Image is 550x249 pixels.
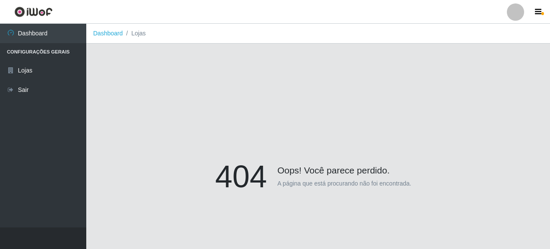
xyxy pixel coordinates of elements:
h4: Oops! Você parece perdido. [215,158,421,176]
h1: 404 [215,158,267,195]
img: CoreUI Logo [14,6,53,17]
li: Lojas [123,29,146,38]
nav: breadcrumb [86,24,550,44]
p: A página que está procurando não foi encontrada. [277,179,412,188]
a: Dashboard [93,30,123,37]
